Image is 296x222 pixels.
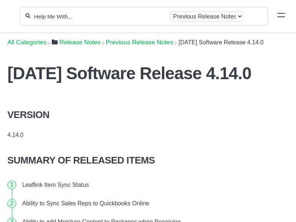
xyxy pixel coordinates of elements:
[19,176,250,194] li: Leaflink Item Sync Status
[7,63,266,83] h1: [DATE] Software Release 4.14.0
[178,39,263,46] span: [DATE] Software Release 4.14.0
[19,194,250,213] li: Ability to Sync Sales Reps to Quickbooks Online
[33,13,167,20] input: Help Me With...
[9,12,13,21] img: Flourish Help Center Logo
[7,39,47,46] a: Breadcrumb link to All Categories
[277,13,285,20] a: Mobile navigation
[60,39,101,46] span: ​Release Notes
[106,39,173,46] span: ​Previous Release Notes
[7,130,266,140] p: 4.14.0
[7,109,49,120] strong: VERSION
[7,155,155,166] strong: SUMMARY OF RELEASED ITEMS
[20,3,268,30] section: Search section
[7,39,47,46] span: All Categories
[106,39,173,46] a: Previous Release Notes
[52,39,101,46] a: Release Notes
